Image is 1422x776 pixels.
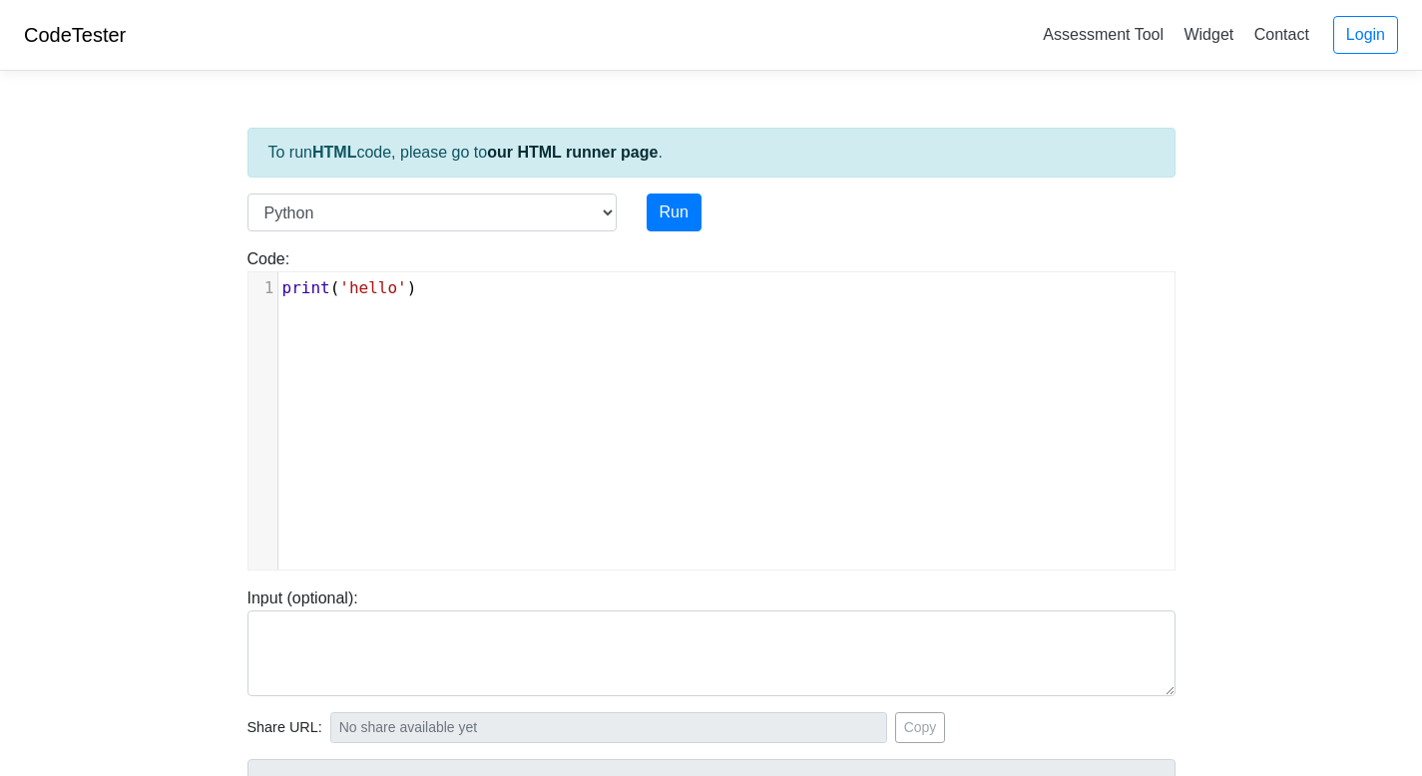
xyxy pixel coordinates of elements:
[248,276,277,300] div: 1
[233,586,1190,696] div: Input (optional):
[1035,18,1172,51] a: Assessment Tool
[1333,16,1398,54] a: Login
[487,144,658,161] a: our HTML runner page
[330,712,887,743] input: No share available yet
[24,24,126,46] a: CodeTester
[647,194,702,231] button: Run
[312,144,356,161] strong: HTML
[339,278,406,297] span: 'hello'
[247,717,322,739] span: Share URL:
[247,128,1176,178] div: To run code, please go to .
[282,278,417,297] span: ( )
[1176,18,1241,51] a: Widget
[282,278,330,297] span: print
[1246,18,1317,51] a: Contact
[895,712,946,743] button: Copy
[233,247,1190,571] div: Code:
